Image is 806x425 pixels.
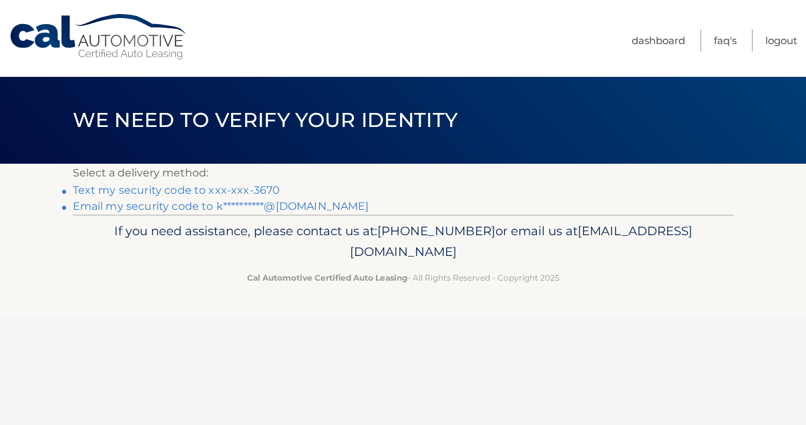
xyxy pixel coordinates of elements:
[73,164,734,182] p: Select a delivery method:
[632,29,685,51] a: Dashboard
[73,200,369,212] a: Email my security code to k**********@[DOMAIN_NAME]
[247,273,407,283] strong: Cal Automotive Certified Auto Leasing
[81,221,725,263] p: If you need assistance, please contact us at: or email us at
[714,29,737,51] a: FAQ's
[73,184,280,196] a: Text my security code to xxx-xxx-3670
[765,29,797,51] a: Logout
[377,223,495,239] span: [PHONE_NUMBER]
[81,271,725,285] p: - All Rights Reserved - Copyright 2025
[73,108,458,132] span: We need to verify your identity
[9,13,189,61] a: Cal Automotive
